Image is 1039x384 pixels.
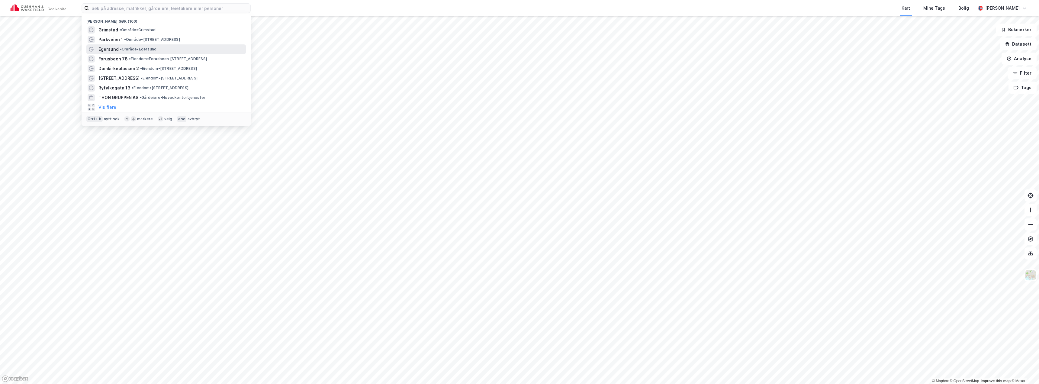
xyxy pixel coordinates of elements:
span: Område • Egersund [120,47,156,52]
span: Parkveien 1 [98,36,123,43]
span: Egersund [98,46,119,53]
span: [STREET_ADDRESS] [98,75,140,82]
a: Mapbox [932,379,949,383]
input: Søk på adresse, matrikkel, gårdeiere, leietakere eller personer [89,4,250,13]
span: • [119,27,121,32]
span: • [140,95,141,100]
span: Område • [STREET_ADDRESS] [124,37,180,42]
div: Bolig [958,5,969,12]
span: Eiendom • Forusbeen [STREET_ADDRESS] [129,56,207,61]
div: Kart [902,5,910,12]
div: nytt søk [104,117,120,121]
span: • [140,66,142,71]
span: Gårdeiere • Hovedkontortjenester [140,95,205,100]
span: Eiendom • [STREET_ADDRESS] [132,86,188,90]
span: Eiendom • [STREET_ADDRESS] [140,66,197,71]
div: esc [177,116,186,122]
iframe: Chat Widget [1009,355,1039,384]
div: [PERSON_NAME] [985,5,1020,12]
div: velg [164,117,172,121]
a: Improve this map [981,379,1011,383]
span: • [120,47,122,51]
div: [PERSON_NAME] søk (100) [82,14,251,25]
span: • [129,56,131,61]
span: • [132,86,133,90]
div: avbryt [188,117,200,121]
span: THON GRUPPEN AS [98,94,138,101]
button: Tags [1008,82,1037,94]
div: Mine Tags [923,5,945,12]
div: Ctrl + k [86,116,103,122]
img: cushman-wakefield-realkapital-logo.202ea83816669bd177139c58696a8fa1.svg [10,4,67,12]
button: Datasett [1000,38,1037,50]
span: Område • Grimstad [119,27,156,32]
button: Analyse [1002,53,1037,65]
span: Ryfylkegata 13 [98,84,130,92]
img: Z [1025,269,1036,281]
span: • [141,76,143,80]
a: OpenStreetMap [950,379,979,383]
span: Forusbeen 78 [98,55,128,63]
button: Bokmerker [996,24,1037,36]
button: Vis flere [98,104,116,111]
div: markere [137,117,153,121]
span: • [124,37,126,42]
a: Mapbox homepage [2,375,28,382]
span: Domkirkeplassen 2 [98,65,139,72]
button: Filter [1008,67,1037,79]
span: Grimstad [98,26,118,34]
div: Kontrollprogram for chat [1009,355,1039,384]
span: Eiendom • [STREET_ADDRESS] [141,76,198,81]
